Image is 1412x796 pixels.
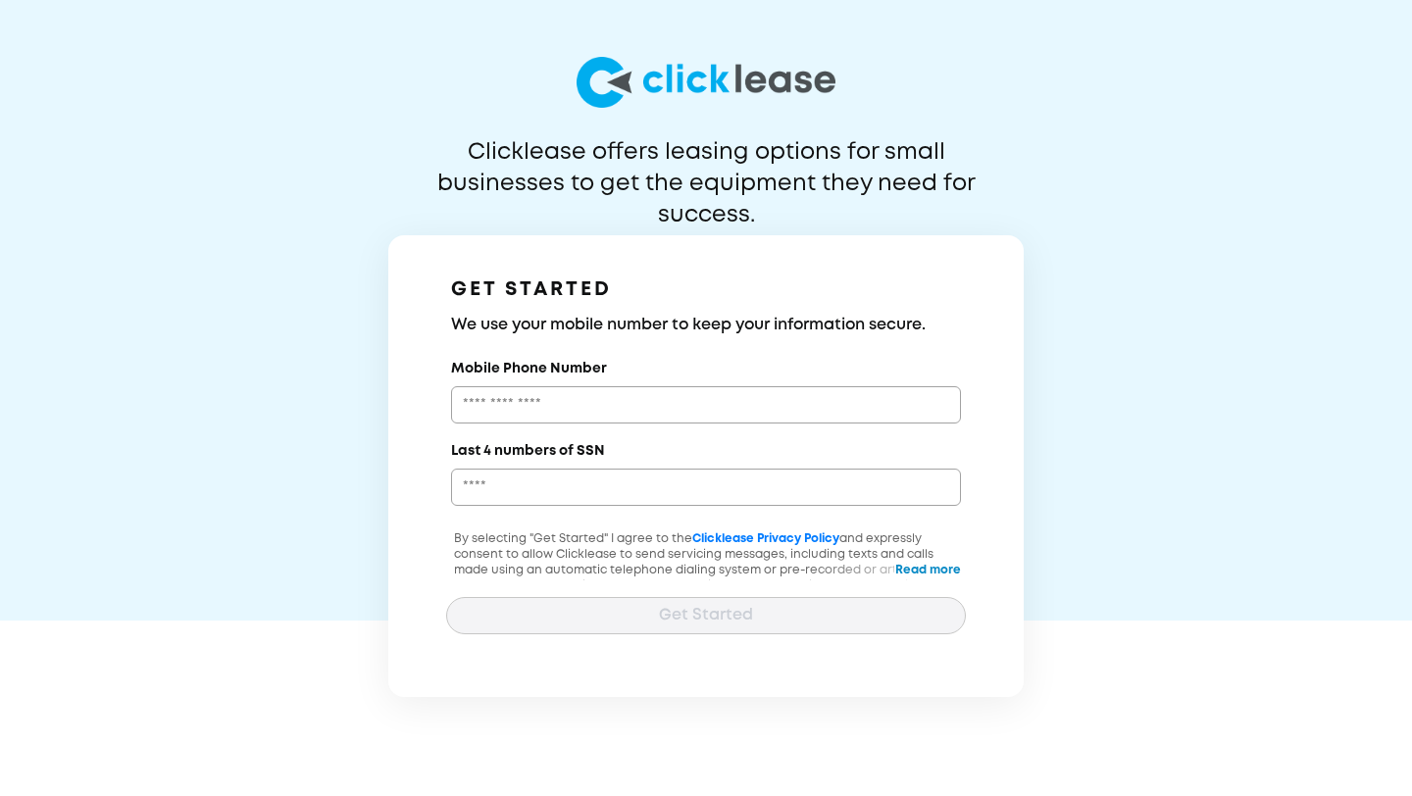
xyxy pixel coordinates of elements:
p: By selecting "Get Started" I agree to the and expressly consent to allow Clicklease to send servi... [446,531,966,625]
a: Clicklease Privacy Policy [692,533,839,544]
label: Mobile Phone Number [451,359,607,378]
p: Clicklease offers leasing options for small businesses to get the equipment they need for success. [389,137,1023,200]
label: Last 4 numbers of SSN [451,441,605,461]
h1: GET STARTED [451,274,961,306]
h3: We use your mobile number to keep your information secure. [451,314,961,337]
img: logo-larg [577,57,835,108]
button: Get Started [446,597,966,634]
